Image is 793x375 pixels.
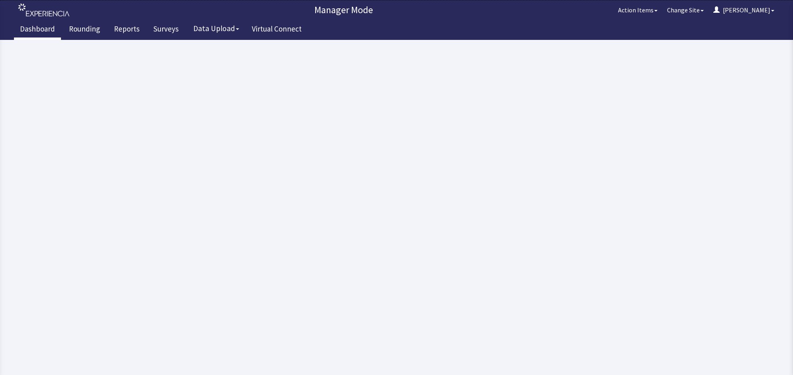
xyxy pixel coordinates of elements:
button: Change Site [662,2,709,18]
img: experiencia_logo.png [18,4,69,17]
a: Virtual Connect [246,20,308,40]
a: Dashboard [14,20,61,40]
p: Manager Mode [74,4,613,16]
a: Rounding [63,20,106,40]
a: Reports [108,20,145,40]
button: Data Upload [188,21,244,36]
button: Action Items [613,2,662,18]
a: Surveys [147,20,185,40]
button: [PERSON_NAME] [709,2,779,18]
